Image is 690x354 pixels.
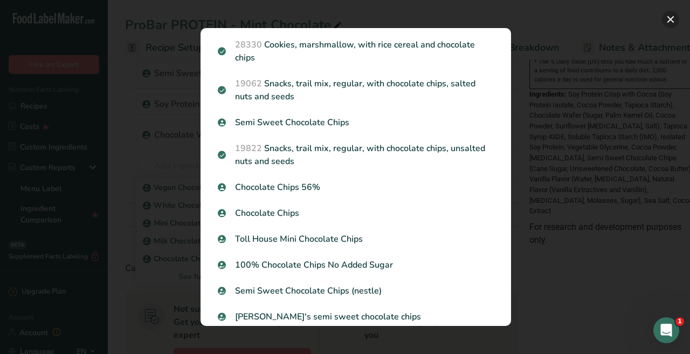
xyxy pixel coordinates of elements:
p: Cookies, marshmallow, with rice cereal and chocolate chips [218,38,494,64]
iframe: Intercom live chat [653,317,679,343]
p: 100% Chocolate Chips No Added Sugar [218,258,494,271]
span: 28330 [235,39,262,51]
span: 19062 [235,78,262,90]
p: Toll House Mini Chocolate Chips [218,233,494,246]
p: Chocolate Chips 56% [218,181,494,194]
p: Snacks, trail mix, regular, with chocolate chips, unsalted nuts and seeds [218,142,494,168]
span: 19822 [235,142,262,154]
p: Semi Sweet Chocolate Chips [218,116,494,129]
p: Semi Sweet Chocolate Chips (nestle) [218,284,494,297]
p: Chocolate Chips [218,207,494,220]
p: Snacks, trail mix, regular, with chocolate chips, salted nuts and seeds [218,77,494,103]
p: [PERSON_NAME]'s semi sweet chocolate chips [218,310,494,323]
span: 1 [675,317,684,326]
